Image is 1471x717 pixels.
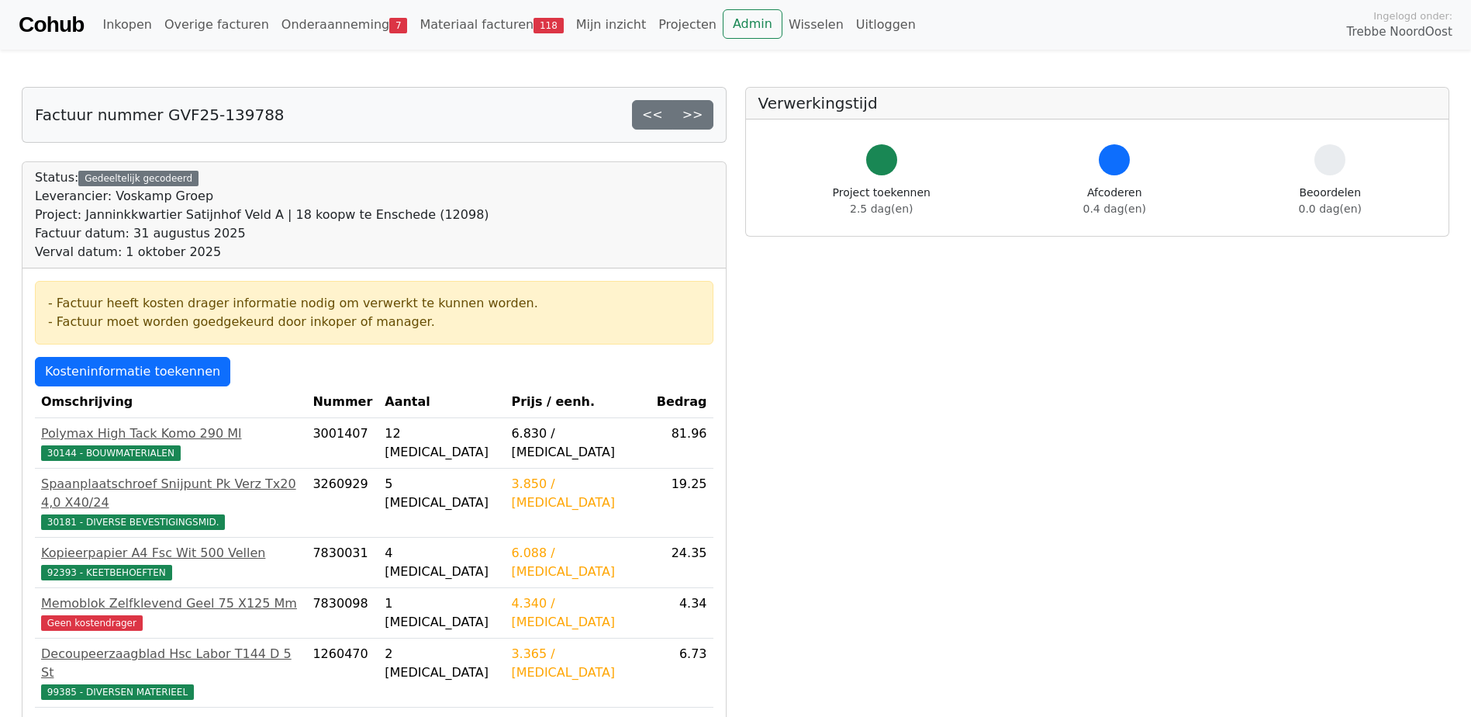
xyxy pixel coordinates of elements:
[41,424,300,443] div: Polymax High Tack Komo 290 Ml
[651,538,713,588] td: 24.35
[651,469,713,538] td: 19.25
[378,386,505,418] th: Aantal
[48,313,700,331] div: - Factuur moet worden goedgekeurd door inkoper of manager.
[78,171,199,186] div: Gedeeltelijk gecodeerd
[41,615,143,631] span: Geen kostendrager
[41,645,300,701] a: Decoupeerzaagblad Hsc Labor T144 D 5 St99385 - DIVERSEN MATERIEEL
[511,475,644,512] div: 3.850 / [MEDICAL_DATA]
[652,9,723,40] a: Projecten
[570,9,653,40] a: Mijn inzicht
[41,424,300,462] a: Polymax High Tack Komo 290 Ml30144 - BOUWMATERIALEN
[782,9,850,40] a: Wisselen
[306,386,378,418] th: Nummer
[1347,23,1452,41] span: Trebbe NoordOost
[19,6,84,43] a: Cohub
[306,639,378,708] td: 1260470
[511,594,644,632] div: 4.340 / [MEDICAL_DATA]
[306,538,378,588] td: 7830031
[41,565,172,580] span: 92393 - KEETBEHOEFTEN
[385,475,499,512] div: 5 [MEDICAL_DATA]
[41,445,181,461] span: 30144 - BOUWMATERIALEN
[35,206,489,224] div: Project: Janninkkwartier Satijnhof Veld A | 18 koopw te Enschede (12098)
[41,475,300,531] a: Spaanplaatschroef Snijpunt Pk Verz Tx20 4,0 X40/2430181 - DIVERSE BEVESTIGINGSMID.
[1299,185,1362,217] div: Beoordelen
[651,386,713,418] th: Bedrag
[35,106,285,124] h5: Factuur nummer GVF25-139788
[533,18,564,33] span: 118
[41,544,300,581] a: Kopieerpapier A4 Fsc Wit 500 Vellen92393 - KEETBEHOEFTEN
[758,94,1437,113] h5: Verwerkingstijd
[511,544,644,581] div: 6.088 / [MEDICAL_DATA]
[41,475,300,512] div: Spaanplaatschroef Snijpunt Pk Verz Tx20 4,0 X40/24
[385,594,499,632] div: 1 [MEDICAL_DATA]
[511,424,644,462] div: 6.830 / [MEDICAL_DATA]
[1299,203,1362,215] span: 0.0 dag(en)
[306,469,378,538] td: 3260929
[651,418,713,469] td: 81.96
[41,514,225,530] span: 30181 - DIVERSE BEVESTIGINGSMID.
[850,203,913,215] span: 2.5 dag(en)
[632,100,673,130] a: <<
[672,100,713,130] a: >>
[1373,9,1452,23] span: Ingelogd onder:
[96,9,157,40] a: Inkopen
[385,645,499,682] div: 2 [MEDICAL_DATA]
[511,645,644,682] div: 3.365 / [MEDICAL_DATA]
[275,9,414,40] a: Onderaanneming7
[850,9,922,40] a: Uitloggen
[651,639,713,708] td: 6.73
[48,294,700,313] div: - Factuur heeft kosten drager informatie nodig om verwerkt te kunnen worden.
[833,185,931,217] div: Project toekennen
[306,418,378,469] td: 3001407
[35,187,489,206] div: Leverancier: Voskamp Groep
[35,386,306,418] th: Omschrijving
[651,588,713,639] td: 4.34
[1083,203,1146,215] span: 0.4 dag(en)
[41,684,194,700] span: 99385 - DIVERSEN MATERIEEL
[35,243,489,262] div: Verval datum: 1 oktober 2025
[41,544,300,563] div: Kopieerpapier A4 Fsc Wit 500 Vellen
[41,594,300,613] div: Memoblok Zelfklevend Geel 75 X125 Mm
[41,594,300,632] a: Memoblok Zelfklevend Geel 75 X125 MmGeen kostendrager
[35,168,489,262] div: Status:
[1083,185,1146,217] div: Afcoderen
[385,544,499,581] div: 4 [MEDICAL_DATA]
[41,645,300,682] div: Decoupeerzaagblad Hsc Labor T144 D 5 St
[385,424,499,462] div: 12 [MEDICAL_DATA]
[413,9,569,40] a: Materiaal facturen118
[389,18,407,33] span: 7
[306,588,378,639] td: 7830098
[35,357,230,386] a: Kosteninformatie toekennen
[35,224,489,243] div: Factuur datum: 31 augustus 2025
[505,386,650,418] th: Prijs / eenh.
[723,9,782,39] a: Admin
[158,9,275,40] a: Overige facturen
